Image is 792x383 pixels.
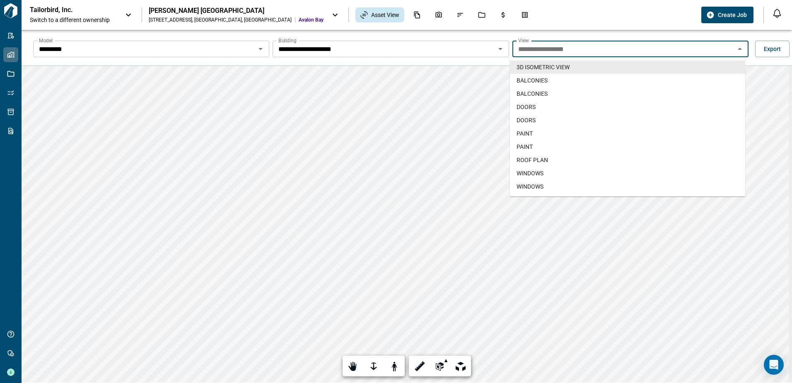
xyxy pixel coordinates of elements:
[495,43,506,55] button: Open
[764,45,781,53] span: Export
[517,76,548,85] span: BALCONIES
[517,129,533,138] span: PAINT
[30,6,104,14] p: Tailorbird, Inc.
[517,116,536,124] span: DOORS
[718,11,747,19] span: Create Job
[517,90,548,98] span: BALCONIES
[517,103,536,111] span: DOORS
[495,8,512,22] div: Budgets
[39,37,53,44] label: Model
[517,182,543,191] span: WINDOWS
[430,8,447,22] div: Photos
[517,63,570,71] span: 3D ISOMETRIC VIEW​
[473,8,490,22] div: Jobs
[517,156,548,164] span: ROOF PLAN
[408,8,426,22] div: Documents
[371,11,399,19] span: Asset View
[755,41,790,57] button: Export
[734,43,746,55] button: Close
[516,8,534,22] div: Takeoff Center
[518,37,529,44] label: View
[452,8,469,22] div: Issues & Info
[770,7,784,20] button: Open notification feed
[149,17,292,23] div: [STREET_ADDRESS] , [GEOGRAPHIC_DATA] , [GEOGRAPHIC_DATA]
[299,17,324,23] span: Avalon Bay
[764,355,784,375] div: Open Intercom Messenger
[355,7,404,22] div: Asset View
[30,16,117,24] span: Switch to a different ownership
[278,37,297,44] label: Building
[517,169,543,177] span: WINDOWS
[255,43,266,55] button: Open
[701,7,753,23] button: Create Job
[149,7,324,15] div: [PERSON_NAME] [GEOGRAPHIC_DATA]
[517,143,533,151] span: PAINT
